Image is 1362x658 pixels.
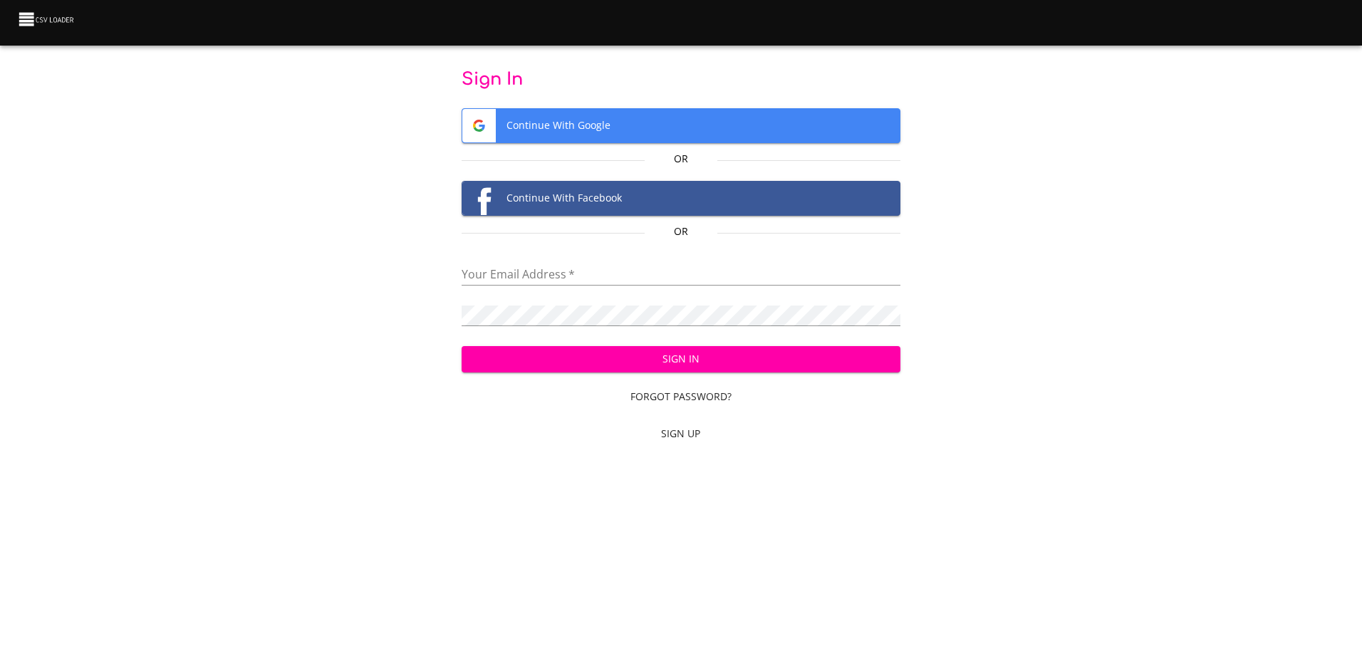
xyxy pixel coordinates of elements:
[462,346,900,372] button: Sign In
[462,182,496,215] img: Facebook logo
[467,425,895,443] span: Sign Up
[462,384,900,410] a: Forgot Password?
[462,421,900,447] a: Sign Up
[17,9,77,29] img: CSV Loader
[462,68,900,91] p: Sign In
[462,181,900,216] button: Facebook logoContinue With Facebook
[462,182,900,215] span: Continue With Facebook
[462,108,900,143] button: Google logoContinue With Google
[462,109,900,142] span: Continue With Google
[645,152,718,166] p: Or
[473,350,889,368] span: Sign In
[467,388,895,406] span: Forgot Password?
[462,109,496,142] img: Google logo
[645,224,718,239] p: Or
